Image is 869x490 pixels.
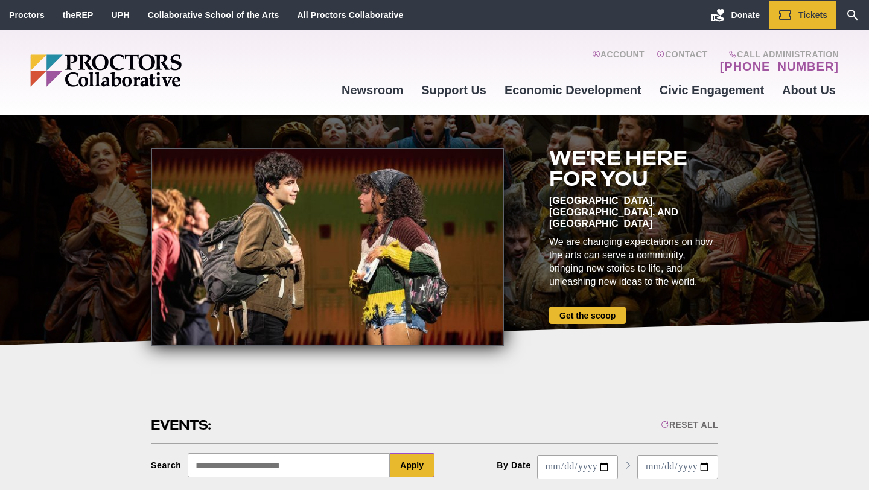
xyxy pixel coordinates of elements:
[30,54,275,87] img: Proctors logo
[497,460,531,470] div: By Date
[390,453,434,477] button: Apply
[148,10,279,20] a: Collaborative School of the Arts
[549,235,718,288] div: We are changing expectations on how the arts can serve a community, bringing new stories to life,...
[151,460,182,470] div: Search
[798,10,827,20] span: Tickets
[702,1,769,29] a: Donate
[549,195,718,229] div: [GEOGRAPHIC_DATA], [GEOGRAPHIC_DATA], and [GEOGRAPHIC_DATA]
[720,59,839,74] a: [PHONE_NUMBER]
[549,148,718,189] h2: We're here for you
[333,74,412,106] a: Newsroom
[661,420,718,430] div: Reset All
[297,10,403,20] a: All Proctors Collaborative
[112,10,130,20] a: UPH
[836,1,869,29] a: Search
[716,49,839,59] span: Call Administration
[495,74,651,106] a: Economic Development
[731,10,760,20] span: Donate
[9,10,45,20] a: Proctors
[63,10,94,20] a: theREP
[151,416,213,434] h2: Events:
[549,307,626,324] a: Get the scoop
[651,74,773,106] a: Civic Engagement
[769,1,836,29] a: Tickets
[657,49,708,74] a: Contact
[412,74,495,106] a: Support Us
[592,49,645,74] a: Account
[773,74,845,106] a: About Us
